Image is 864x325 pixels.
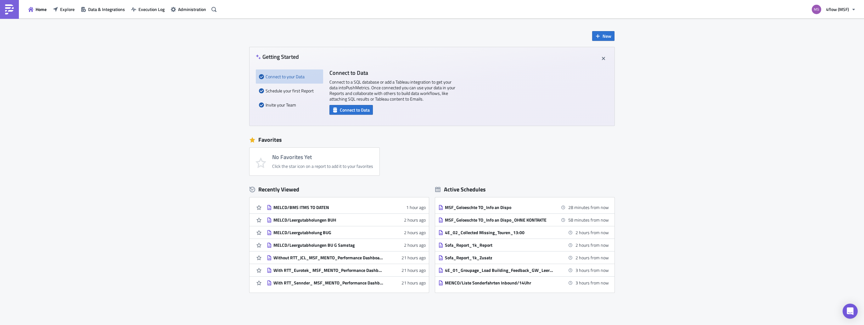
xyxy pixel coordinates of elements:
time: 2025-08-29 13:00 [575,229,609,236]
button: Connect to Data [329,105,373,115]
div: Connect to your Data [259,69,320,84]
time: 2025-08-29T08:06:36Z [406,204,426,211]
a: Sofa_Report_1k_Zusatz2 hours from now [438,251,609,264]
time: 2025-08-29 14:00 [575,267,609,273]
div: Without RTT_JCL_MSF_MENTO_Performance Dashboard Carrier_1.1 [273,255,384,261]
a: With RTT_Sennder_ MSF_MENTO_Performance Dashboard Carrier_1.121 hours ago [267,277,426,289]
button: Administration [168,4,209,14]
a: MELCD/Leergutabholungen BUH2 hours ago [267,214,426,226]
div: Click the star icon on a report to add it to your favorites [272,163,373,169]
div: Recently Viewed [250,185,429,194]
time: 2025-08-29T07:13:36Z [404,242,426,248]
div: Sofa_Report_1k_Zusatz [445,255,555,261]
h4: Getting Started [256,53,299,60]
time: 2025-08-28T12:11:40Z [401,254,426,261]
a: MSF_Geloeschte TO_Info an Dispo28 minutes from now [438,201,609,213]
time: 2025-08-29 14:00 [575,279,609,286]
div: 4E_02_Collected Missing_Touren_13:00 [445,230,555,235]
button: 4flow (MSF) [808,3,859,16]
div: MELCD/Leergutabholung BUG [273,230,384,235]
div: Active Schedules [435,186,486,193]
span: Data & Integrations [88,6,125,13]
span: Execution Log [138,6,165,13]
a: MENCO/Liste Sonderfahrten Inbound/14Uhr3 hours from now [438,277,609,289]
time: 2025-08-29T07:14:17Z [404,229,426,236]
div: Favorites [250,135,614,145]
button: Home [25,4,50,14]
a: Connect to Data [329,106,373,113]
h4: No Favorites Yet [272,154,373,160]
time: 2025-08-28T12:10:43Z [401,267,426,273]
a: MSF_Geloeschte TO_Info an Dispo_OHNE KONTAKTE58 minutes from now [438,214,609,226]
a: Sofa_Report_1k_Report2 hours from now [438,239,609,251]
time: 2025-08-29 11:45 [568,204,609,211]
span: New [603,33,611,39]
div: Open Intercom Messenger [843,304,858,319]
div: 4E_01_Groupage_Load Building_Feedback_GW_Leergut_GW_next day_FRI [445,267,555,273]
button: Data & Integrations [78,4,128,14]
div: MELCD/Leergutabholungen BUH [273,217,384,223]
h4: Connect to Data [329,69,455,76]
div: Sofa_Report_1k_Report [445,242,555,248]
a: Without RTT_JCL_MSF_MENTO_Performance Dashboard Carrier_1.121 hours ago [267,251,426,264]
div: MSF_Geloeschte TO_Info an Dispo_OHNE KONTAKTE [445,217,555,223]
time: 2025-08-29T07:14:27Z [404,217,426,223]
time: 2025-08-29 12:15 [568,217,609,223]
time: 2025-08-29 13:00 [575,254,609,261]
a: MELCD/Leergutabholung BUG2 hours ago [267,226,426,239]
button: New [592,31,614,41]
button: Explore [50,4,78,14]
div: MELCD/BMS ITMS TO DATEN [273,205,384,210]
div: Schedule your first Report [259,84,320,98]
div: MELCD/Leergutabholungen BU G Samstag [273,242,384,248]
div: MENCO/Liste Sonderfahrten Inbound/14Uhr [445,280,555,286]
img: PushMetrics [4,4,14,14]
button: Execution Log [128,4,168,14]
a: 4E_01_Groupage_Load Building_Feedback_GW_Leergut_GW_next day_FRI3 hours from now [438,264,609,276]
span: 4flow (MSF) [826,6,849,13]
div: With RTT_Eurotek_ MSF_MENTO_Performance Dashboard Carrier_1.1 [273,267,384,273]
p: Connect to a SQL database or add a Tableau integration to get your data into PushMetrics . Once c... [329,79,455,102]
img: Avatar [811,4,822,15]
div: Invite your Team [259,98,320,112]
span: Home [36,6,47,13]
time: 2025-08-28T12:10:13Z [401,279,426,286]
div: With RTT_Sennder_ MSF_MENTO_Performance Dashboard Carrier_1.1 [273,280,384,286]
span: Explore [60,6,75,13]
a: MELCD/BMS ITMS TO DATEN1 hour ago [267,201,426,213]
time: 2025-08-29 13:00 [575,242,609,248]
a: With RTT_Eurotek_ MSF_MENTO_Performance Dashboard Carrier_1.121 hours ago [267,264,426,276]
div: MSF_Geloeschte TO_Info an Dispo [445,205,555,210]
a: MELCD/Leergutabholungen BU G Samstag2 hours ago [267,239,426,251]
a: 4E_02_Collected Missing_Touren_13:002 hours from now [438,226,609,239]
span: Connect to Data [340,107,370,113]
span: Administration [178,6,206,13]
